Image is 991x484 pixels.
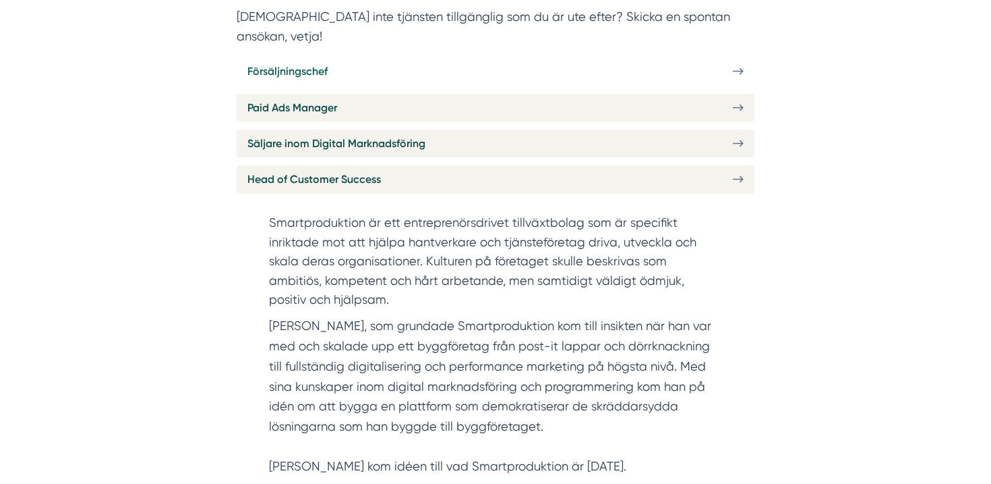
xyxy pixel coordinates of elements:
[269,316,722,477] p: [PERSON_NAME], som grundade Smartproduktion kom till insikten när han var med och skalade upp ett...
[237,94,754,122] a: Paid Ads Manager
[237,130,754,157] a: Säljare inom Digital Marknadsföring
[247,171,381,188] span: Head of Customer Success
[237,57,754,85] a: Försäljningschef
[247,63,328,80] span: Försäljningschef
[237,7,754,47] p: [DEMOGRAPHIC_DATA] inte tjänsten tillgänglig som du är ute efter? Skicka en spontan ansökan, vetja!
[269,213,722,316] section: Smartproduktion är ett entreprenörsdrivet tillväxtbolag som är specifikt inriktade mot att hjälpa...
[247,99,337,116] span: Paid Ads Manager
[237,165,754,193] a: Head of Customer Success
[247,135,425,152] span: Säljare inom Digital Marknadsföring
